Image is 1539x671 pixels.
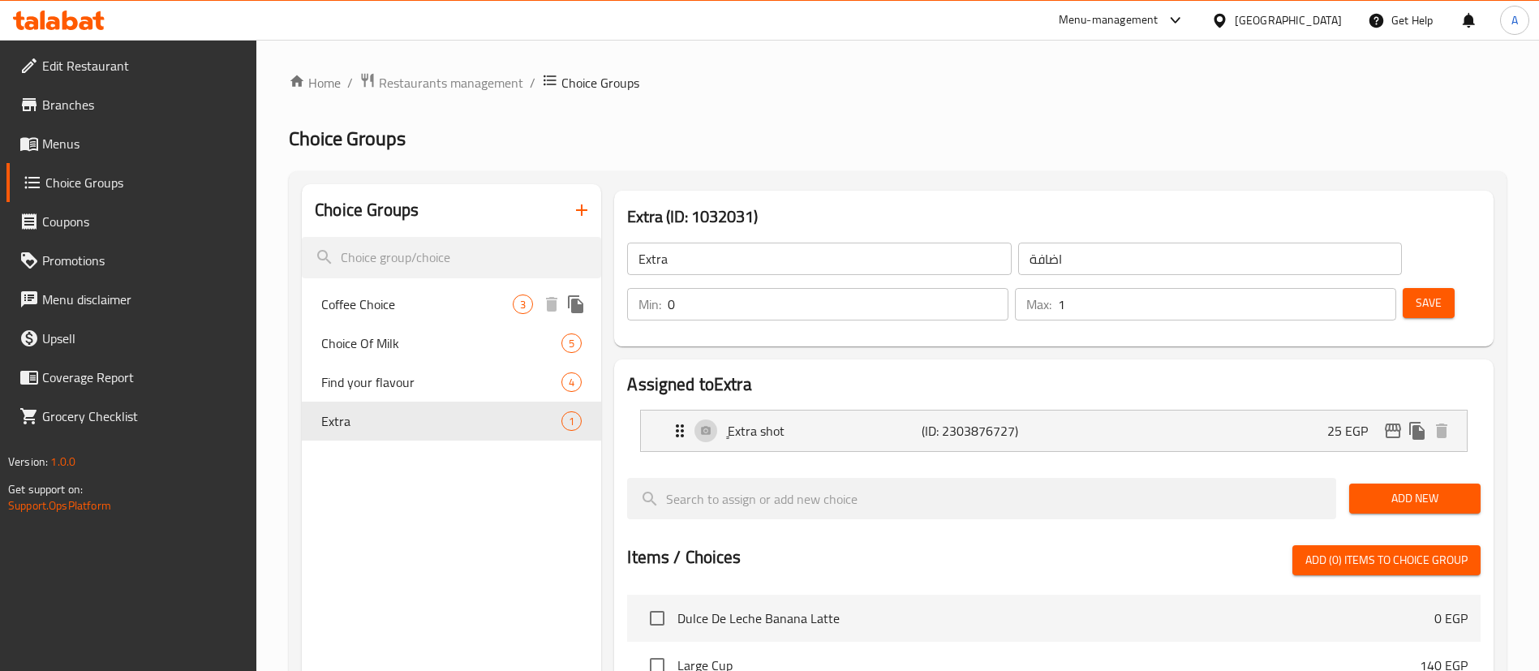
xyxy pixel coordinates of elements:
[8,479,83,500] span: Get support on:
[1059,11,1159,30] div: Menu-management
[6,280,257,319] a: Menu disclaimer
[1349,484,1481,514] button: Add New
[728,421,921,441] p: ِِExtra shot
[42,251,244,270] span: Promotions
[562,414,581,429] span: 1
[1292,545,1481,575] button: Add (0) items to choice group
[347,73,353,92] li: /
[514,297,532,312] span: 3
[302,285,601,324] div: Coffee Choice3deleteduplicate
[561,411,582,431] div: Choices
[1381,419,1405,443] button: edit
[562,336,581,351] span: 5
[1235,11,1342,29] div: [GEOGRAPHIC_DATA]
[6,202,257,241] a: Coupons
[530,73,535,92] li: /
[8,495,111,516] a: Support.OpsPlatform
[6,319,257,358] a: Upsell
[627,545,741,570] h2: Items / Choices
[638,295,661,314] p: Min:
[627,478,1336,519] input: search
[42,290,244,309] span: Menu disclaimer
[627,403,1481,458] li: Expand
[6,358,257,397] a: Coverage Report
[6,46,257,85] a: Edit Restaurant
[1429,419,1454,443] button: delete
[6,397,257,436] a: Grocery Checklist
[561,73,639,92] span: Choice Groups
[45,173,244,192] span: Choice Groups
[922,421,1051,441] p: (ID: 2303876727)
[540,292,564,316] button: delete
[302,324,601,363] div: Choice Of Milk5
[289,120,406,157] span: Choice Groups
[1305,550,1468,570] span: Add (0) items to choice group
[562,375,581,390] span: 4
[379,73,523,92] span: Restaurants management
[627,372,1481,397] h2: Assigned to Extra
[677,609,1434,628] span: Dulce De Leche Banana Latte
[1403,288,1455,318] button: Save
[50,451,75,472] span: 1.0.0
[289,73,341,92] a: Home
[302,402,601,441] div: Extra1
[513,295,533,314] div: Choices
[1362,488,1468,509] span: Add New
[321,295,513,314] span: Coffee Choice
[315,198,419,222] h2: Choice Groups
[1416,293,1442,313] span: Save
[1327,421,1381,441] p: 25 EGP
[321,411,561,431] span: Extra
[6,163,257,202] a: Choice Groups
[1434,609,1468,628] p: 0 EGP
[1405,419,1429,443] button: duplicate
[564,292,588,316] button: duplicate
[289,72,1507,93] nav: breadcrumb
[641,411,1467,451] div: Expand
[42,56,244,75] span: Edit Restaurant
[321,372,561,392] span: Find your flavour
[640,601,674,635] span: Select choice
[321,333,561,353] span: Choice Of Milk
[359,72,523,93] a: Restaurants management
[627,204,1481,230] h3: Extra (ID: 1032031)
[42,134,244,153] span: Menus
[8,451,48,472] span: Version:
[302,363,601,402] div: Find your flavour4
[42,212,244,231] span: Coupons
[6,241,257,280] a: Promotions
[1026,295,1051,314] p: Max:
[42,368,244,387] span: Coverage Report
[6,124,257,163] a: Menus
[561,333,582,353] div: Choices
[42,95,244,114] span: Branches
[42,329,244,348] span: Upsell
[42,406,244,426] span: Grocery Checklist
[6,85,257,124] a: Branches
[1511,11,1518,29] span: A
[302,237,601,278] input: search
